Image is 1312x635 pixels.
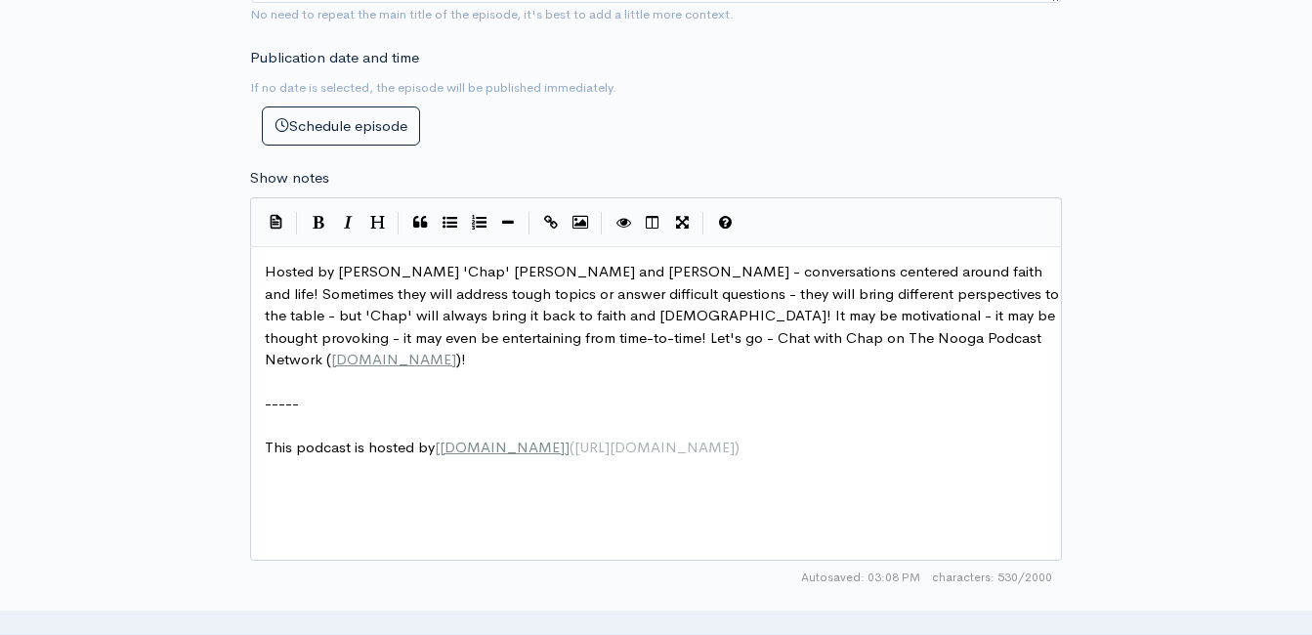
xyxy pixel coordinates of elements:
button: Markdown Guide [710,208,740,237]
span: [ [435,438,440,456]
button: Schedule episode [262,106,420,147]
button: Numbered List [464,208,493,237]
button: Create Link [536,208,566,237]
button: Quote [405,208,435,237]
span: Hosted by [PERSON_NAME] 'Chap' [PERSON_NAME] and [PERSON_NAME] - conversations centered around fa... [265,262,1063,368]
button: Insert Horizontal Line [493,208,523,237]
label: Show notes [250,167,329,190]
i: | [601,212,603,234]
i: | [398,212,400,234]
i: | [296,212,298,234]
button: Heading [362,208,392,237]
small: If no date is selected, the episode will be published immediately. [250,79,616,96]
button: Generic List [435,208,464,237]
span: This podcast is hosted by [265,438,740,456]
small: No need to repeat the main title of the episode, it's best to add a little more context. [250,6,734,22]
button: Bold [304,208,333,237]
button: Toggle Side by Side [638,208,667,237]
button: Insert Show Notes Template [261,207,290,236]
span: ) [735,438,740,456]
i: | [529,212,530,234]
span: 530/2000 [932,569,1052,586]
button: Insert Image [566,208,595,237]
span: [DOMAIN_NAME] [331,350,456,368]
span: ( [570,438,574,456]
button: Toggle Preview [609,208,638,237]
span: [DOMAIN_NAME] [440,438,565,456]
span: [URL][DOMAIN_NAME] [574,438,735,456]
span: ] [565,438,570,456]
button: Toggle Fullscreen [667,208,697,237]
i: | [702,212,704,234]
label: Publication date and time [250,47,419,69]
span: Autosaved: 03:08 PM [801,569,920,586]
span: ----- [265,394,299,412]
button: Italic [333,208,362,237]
